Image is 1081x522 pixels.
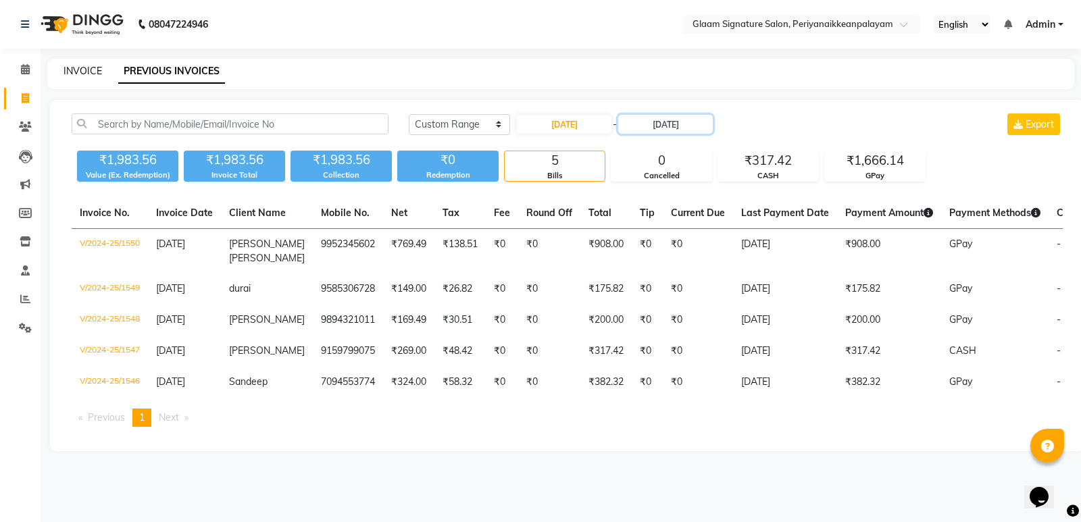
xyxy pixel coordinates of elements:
td: ₹149.00 [383,273,434,305]
td: 9159799075 [313,336,383,367]
span: durai [229,282,251,294]
td: ₹0 [486,229,518,274]
input: Search by Name/Mobile/Email/Invoice No [72,113,388,134]
div: ₹1,666.14 [825,151,925,170]
td: ₹200.00 [837,305,941,336]
td: ₹0 [486,305,518,336]
td: ₹908.00 [580,229,632,274]
span: Fee [494,207,510,219]
div: ₹1,983.56 [291,151,392,169]
td: ₹0 [486,336,518,367]
span: GPay [949,313,972,325]
span: - [613,118,617,132]
td: ₹58.32 [434,367,486,398]
td: ₹769.49 [383,229,434,274]
td: ₹0 [663,305,733,336]
nav: Pagination [72,409,1063,427]
td: ₹0 [663,336,733,367]
span: Mobile No. [321,207,370,219]
span: GPay [949,238,972,250]
td: ₹175.82 [580,273,632,305]
td: V/2024-25/1547 [72,336,148,367]
div: Bills [505,170,605,182]
span: Sandeep [229,375,268,388]
td: ₹0 [486,367,518,398]
td: [DATE] [733,367,837,398]
td: ₹169.49 [383,305,434,336]
span: Tax [443,207,459,219]
td: ₹0 [632,273,663,305]
span: - [1057,375,1061,388]
button: Export [1007,113,1060,135]
td: [DATE] [733,305,837,336]
div: Invoice Total [184,169,285,181]
div: Cancelled [611,170,711,182]
td: ₹0 [518,229,580,274]
span: - [1057,313,1061,325]
td: ₹0 [663,367,733,398]
td: ₹200.00 [580,305,632,336]
td: V/2024-25/1549 [72,273,148,305]
div: ₹1,983.56 [77,151,178,169]
td: ₹317.42 [837,336,941,367]
td: ₹138.51 [434,229,486,274]
td: ₹0 [663,273,733,305]
td: [DATE] [733,273,837,305]
td: ₹0 [632,336,663,367]
span: [DATE] [156,282,185,294]
span: Current Due [671,207,725,219]
span: [DATE] [156,375,185,388]
td: V/2024-25/1550 [72,229,148,274]
td: ₹317.42 [580,336,632,367]
span: Tip [640,207,655,219]
div: GPay [825,170,925,182]
td: ₹0 [663,229,733,274]
a: INVOICE [64,65,102,77]
td: ₹0 [518,273,580,305]
td: ₹0 [632,229,663,274]
span: - [1057,238,1061,250]
span: [PERSON_NAME] [229,344,305,357]
td: ₹30.51 [434,305,486,336]
input: End Date [618,115,713,134]
a: PREVIOUS INVOICES [118,59,225,84]
span: 1 [139,411,145,423]
td: ₹0 [486,273,518,305]
iframe: chat widget [1024,468,1067,508]
span: GPay [949,375,972,388]
span: Previous [88,411,125,423]
td: ₹48.42 [434,336,486,367]
span: Net [391,207,407,219]
span: GPay [949,282,972,294]
span: - [1057,282,1061,294]
td: ₹26.82 [434,273,486,305]
div: ₹0 [397,151,499,169]
span: Admin [1026,18,1055,32]
span: [DATE] [156,238,185,250]
td: 9952345602 [313,229,383,274]
td: ₹908.00 [837,229,941,274]
td: ₹175.82 [837,273,941,305]
span: Export [1026,118,1054,130]
td: ₹0 [632,305,663,336]
td: 9894321011 [313,305,383,336]
span: Client Name [229,207,286,219]
span: Invoice No. [80,207,130,219]
span: Payment Amount [845,207,933,219]
td: [DATE] [733,336,837,367]
div: ₹1,983.56 [184,151,285,169]
td: ₹0 [518,305,580,336]
td: ₹324.00 [383,367,434,398]
span: [PERSON_NAME] [229,313,305,325]
td: ₹0 [518,336,580,367]
td: V/2024-25/1548 [72,305,148,336]
td: ₹269.00 [383,336,434,367]
div: 0 [611,151,711,170]
td: ₹382.32 [837,367,941,398]
span: Round Off [526,207,572,219]
td: 7094553774 [313,367,383,398]
span: Payment Methods [949,207,1040,219]
td: ₹0 [518,367,580,398]
span: - [1057,344,1061,357]
span: CASH [949,344,976,357]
